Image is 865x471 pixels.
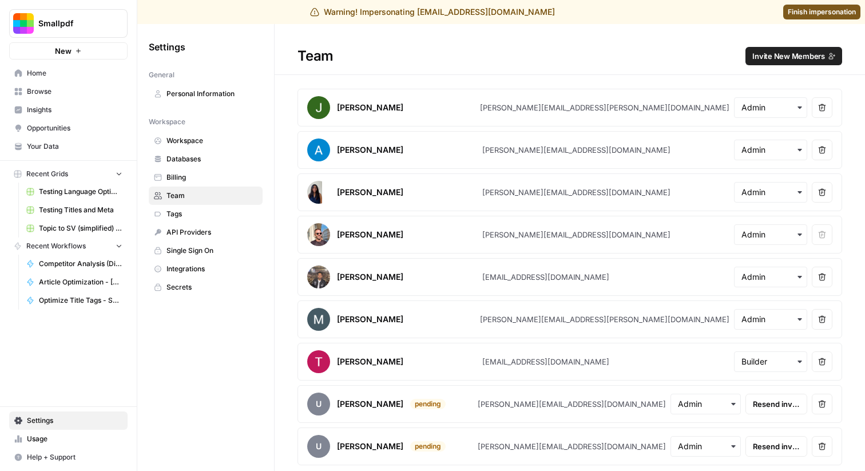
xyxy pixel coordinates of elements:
span: Team [166,191,257,201]
span: Browse [27,86,122,97]
a: Secrets [149,278,263,296]
div: [PERSON_NAME][EMAIL_ADDRESS][DOMAIN_NAME] [478,398,666,410]
a: API Providers [149,223,263,242]
span: Resend invite [753,441,800,452]
input: Admin [741,229,800,240]
span: New [55,45,72,57]
a: Topic to SV (simplified) Grid [21,219,128,238]
div: [PERSON_NAME] [337,187,403,198]
span: Recent Grids [26,169,68,179]
span: Integrations [166,264,257,274]
button: New [9,42,128,60]
input: Admin [741,314,800,325]
a: Home [9,64,128,82]
span: Billing [166,172,257,183]
div: [PERSON_NAME] [337,314,403,325]
img: Smallpdf Logo [13,13,34,34]
span: Resend invite [753,398,800,410]
a: Optimize Title Tags - Shauryas [21,291,128,310]
a: Testing Titles and Meta [21,201,128,219]
a: Finish impersonation [783,5,860,19]
span: u [307,393,330,415]
a: Competitor Analysis (Different Languages) [21,255,128,273]
div: Team [275,47,865,65]
span: Testing Language Optimizations [39,187,122,197]
span: Settings [27,415,122,426]
div: [PERSON_NAME] [337,144,403,156]
span: Recent Workflows [26,241,86,251]
span: Usage [27,434,122,444]
div: [PERSON_NAME][EMAIL_ADDRESS][DOMAIN_NAME] [482,229,670,240]
span: Opportunities [27,123,122,133]
a: Insights [9,101,128,119]
a: Usage [9,430,128,448]
img: avatar [307,96,330,119]
button: Workspace: Smallpdf [9,9,128,38]
img: avatar [307,223,330,246]
button: Resend invite [745,436,807,457]
span: u [307,435,330,458]
div: [PERSON_NAME] [337,398,403,410]
input: Builder [741,356,800,367]
span: Article Optimization - [PERSON_NAME] [39,277,122,287]
span: Your Data [27,141,122,152]
span: Finish impersonation [788,7,856,17]
span: Competitor Analysis (Different Languages) [39,259,122,269]
a: Tags [149,205,263,223]
input: Admin [678,441,734,452]
input: Admin [741,144,800,156]
a: Databases [149,150,263,168]
div: [PERSON_NAME] [337,229,403,240]
img: avatar [307,138,330,161]
span: Settings [149,40,185,54]
a: Settings [9,411,128,430]
a: Opportunities [9,119,128,137]
a: Browse [9,82,128,101]
span: Single Sign On [166,246,257,256]
span: Personal Information [166,89,257,99]
img: avatar [307,181,322,204]
input: Admin [741,187,800,198]
span: Home [27,68,122,78]
div: [PERSON_NAME] [337,441,403,452]
button: Help + Support [9,448,128,466]
span: Workspace [149,117,185,127]
a: Testing Language Optimizations [21,183,128,201]
button: Recent Workflows [9,238,128,255]
div: pending [410,441,446,452]
span: Optimize Title Tags - Shauryas [39,295,122,306]
input: Admin [741,271,800,283]
span: Help + Support [27,452,122,462]
div: Warning! Impersonating [EMAIL_ADDRESS][DOMAIN_NAME] [310,6,555,18]
span: Invite New Members [752,50,825,62]
img: avatar [307,308,330,331]
span: Tags [166,209,257,219]
span: API Providers [166,227,257,238]
a: Team [149,187,263,205]
div: [PERSON_NAME] [337,102,403,113]
div: [PERSON_NAME][EMAIL_ADDRESS][DOMAIN_NAME] [482,144,670,156]
span: Insights [27,105,122,115]
div: [EMAIL_ADDRESS][DOMAIN_NAME] [482,271,609,283]
button: Recent Grids [9,165,128,183]
span: Smallpdf [38,18,108,29]
span: Workspace [166,136,257,146]
a: Single Sign On [149,242,263,260]
button: Resend invite [745,394,807,414]
a: Your Data [9,137,128,156]
div: [PERSON_NAME][EMAIL_ADDRESS][DOMAIN_NAME] [482,187,670,198]
span: Testing Titles and Meta [39,205,122,215]
a: Workspace [149,132,263,150]
img: avatar [307,350,330,373]
div: [EMAIL_ADDRESS][DOMAIN_NAME] [482,356,609,367]
span: Secrets [166,282,257,292]
input: Admin [741,102,800,113]
span: General [149,70,174,80]
div: [PERSON_NAME] [337,271,403,283]
span: Topic to SV (simplified) Grid [39,223,122,233]
div: [PERSON_NAME][EMAIL_ADDRESS][PERSON_NAME][DOMAIN_NAME] [480,314,729,325]
a: Article Optimization - [PERSON_NAME] [21,273,128,291]
div: [PERSON_NAME][EMAIL_ADDRESS][PERSON_NAME][DOMAIN_NAME] [480,102,729,113]
span: Databases [166,154,257,164]
a: Integrations [149,260,263,278]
